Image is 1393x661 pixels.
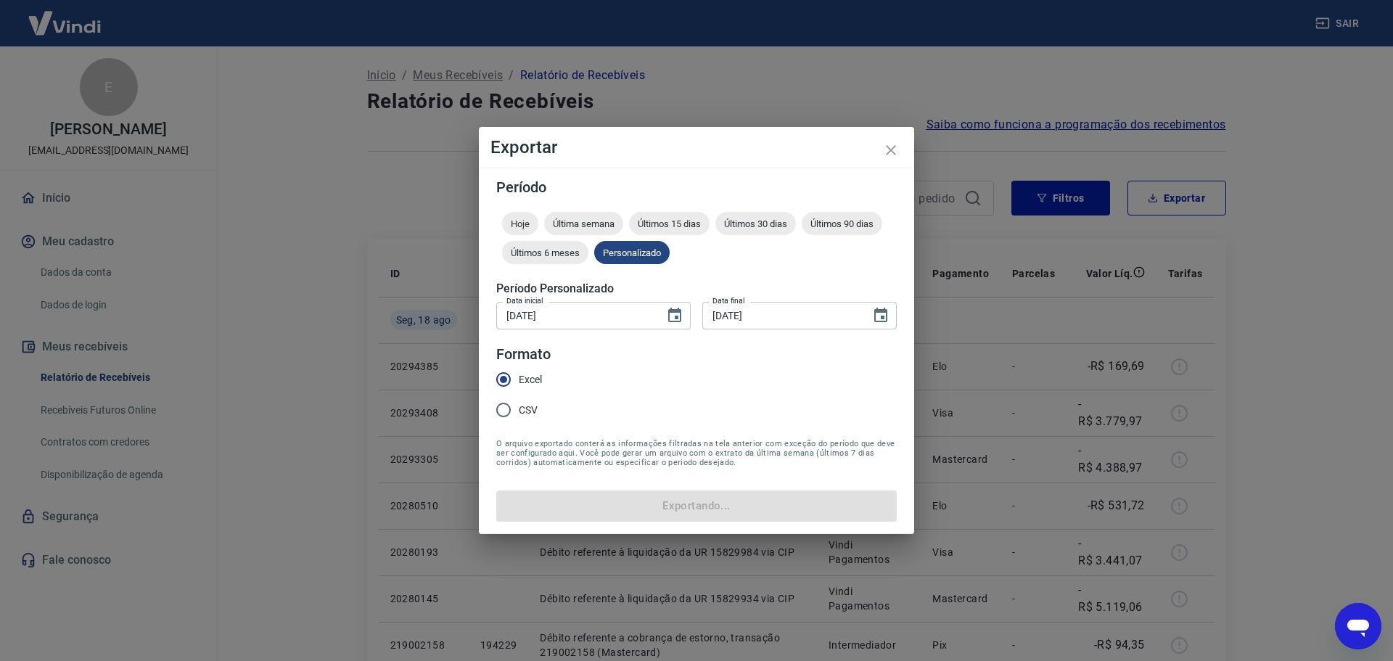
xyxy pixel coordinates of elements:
[874,133,908,168] button: close
[594,247,670,258] span: Personalizado
[1335,603,1381,649] iframe: Botão para abrir a janela de mensagens
[629,218,710,229] span: Últimos 15 dias
[544,212,623,235] div: Última semana
[496,439,897,467] span: O arquivo exportado conterá as informações filtradas na tela anterior com exceção do período que ...
[544,218,623,229] span: Última semana
[502,218,538,229] span: Hoje
[802,218,882,229] span: Últimos 90 dias
[506,295,543,306] label: Data inicial
[712,295,745,306] label: Data final
[502,241,588,264] div: Últimos 6 meses
[496,282,897,296] h5: Período Personalizado
[660,301,689,330] button: Choose date, selected date is 11 de ago de 2025
[496,344,551,365] legend: Formato
[502,212,538,235] div: Hoje
[866,301,895,330] button: Choose date, selected date is 18 de ago de 2025
[702,302,860,329] input: DD/MM/YYYY
[496,302,654,329] input: DD/MM/YYYY
[715,218,796,229] span: Últimos 30 dias
[802,212,882,235] div: Últimos 90 dias
[519,403,538,418] span: CSV
[496,180,897,194] h5: Período
[490,139,903,156] h4: Exportar
[502,247,588,258] span: Últimos 6 meses
[715,212,796,235] div: Últimos 30 dias
[594,241,670,264] div: Personalizado
[519,372,542,387] span: Excel
[629,212,710,235] div: Últimos 15 dias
